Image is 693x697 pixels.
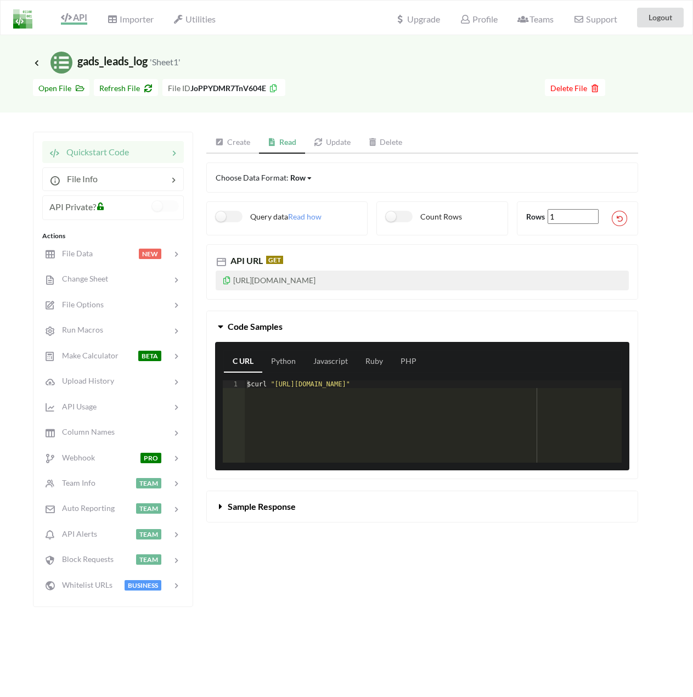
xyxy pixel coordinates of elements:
[33,54,181,68] span: gads_leads_log
[42,231,184,241] div: Actions
[60,147,129,157] span: Quickstart Code
[55,503,115,513] span: Auto Reporting
[55,478,95,487] span: Team Info
[61,12,87,23] span: API
[55,300,104,309] span: File Options
[99,83,153,93] span: Refresh File
[136,529,161,539] span: TEAM
[55,554,114,564] span: Block Requests
[216,211,288,222] label: Query data
[545,79,605,96] button: Delete File
[357,351,392,373] a: Ruby
[517,14,554,24] span: Teams
[288,212,322,221] span: Read how
[107,14,153,24] span: Importer
[55,325,103,334] span: Run Macros
[173,14,216,24] span: Utilities
[136,503,161,514] span: TEAM
[55,376,114,385] span: Upload History
[207,311,638,342] button: Code Samples
[573,15,617,24] span: Support
[55,427,115,436] span: Column Names
[223,380,245,388] div: 1
[150,57,181,67] small: 'Sheet1'
[13,9,32,29] img: LogoIcon.png
[216,271,629,290] p: [URL][DOMAIN_NAME]
[305,132,359,154] a: Update
[216,173,313,182] span: Choose Data Format:
[55,274,108,283] span: Change Sheet
[228,255,263,266] span: API URL
[262,351,305,373] a: Python
[136,478,161,488] span: TEAM
[392,351,425,373] a: PHP
[55,249,93,258] span: File Data
[190,83,266,93] b: JoPPYDMR7TnV604E
[94,79,158,96] button: Refresh File
[395,15,440,24] span: Upgrade
[55,351,119,360] span: Make Calculator
[228,501,296,511] span: Sample Response
[206,132,259,154] a: Create
[55,580,112,589] span: Whitelist URLs
[550,83,600,93] span: Delete File
[386,211,462,222] label: Count Rows
[49,201,96,212] span: API Private?
[138,351,161,361] span: BETA
[259,132,306,154] a: Read
[224,351,262,373] a: C URL
[305,351,357,373] a: Javascript
[50,52,72,74] img: /static/media/sheets.7a1b7961.svg
[526,212,545,221] b: Rows
[139,249,161,259] span: NEW
[460,14,497,24] span: Profile
[359,132,412,154] a: Delete
[33,79,89,96] button: Open File
[168,83,190,93] span: File ID
[136,554,161,565] span: TEAM
[207,491,638,522] button: Sample Response
[637,8,684,27] button: Logout
[290,172,306,183] div: Row
[125,580,161,591] span: BUSINESS
[55,529,97,538] span: API Alerts
[60,173,98,184] span: File Info
[55,402,97,411] span: API Usage
[228,321,283,331] span: Code Samples
[55,453,95,462] span: Webhook
[266,256,283,264] span: GET
[38,83,84,93] span: Open File
[140,453,161,463] span: PRO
